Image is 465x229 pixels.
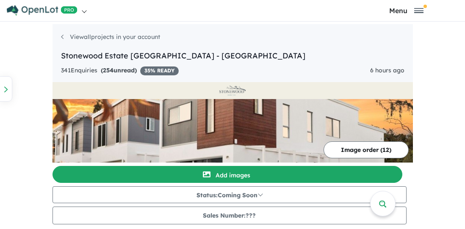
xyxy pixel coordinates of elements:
img: Stonewood Estate Gold Coast - Oxenford [53,99,413,163]
button: Sales Number:??? [53,207,407,224]
button: Add images [53,166,402,183]
img: Openlot PRO Logo White [7,5,77,16]
strong: ( unread) [101,66,137,74]
button: Image order (12) [324,141,409,158]
button: Status:Coming Soon [53,186,407,203]
a: Stonewood Estate Gold Coast - Oxenford LogoStonewood Estate Gold Coast - Oxenford [53,82,413,163]
a: Viewallprojects in your account [61,33,160,41]
img: Stonewood Estate Gold Coast - Oxenford Logo [56,86,410,96]
div: 341 Enquir ies [61,66,179,76]
div: 6 hours ago [370,66,404,76]
span: 254 [103,66,113,74]
span: 35 % READY [140,66,179,75]
nav: breadcrumb [61,33,404,50]
button: Toggle navigation [350,6,463,14]
a: Stonewood Estate [GEOGRAPHIC_DATA] - [GEOGRAPHIC_DATA] [61,51,305,61]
